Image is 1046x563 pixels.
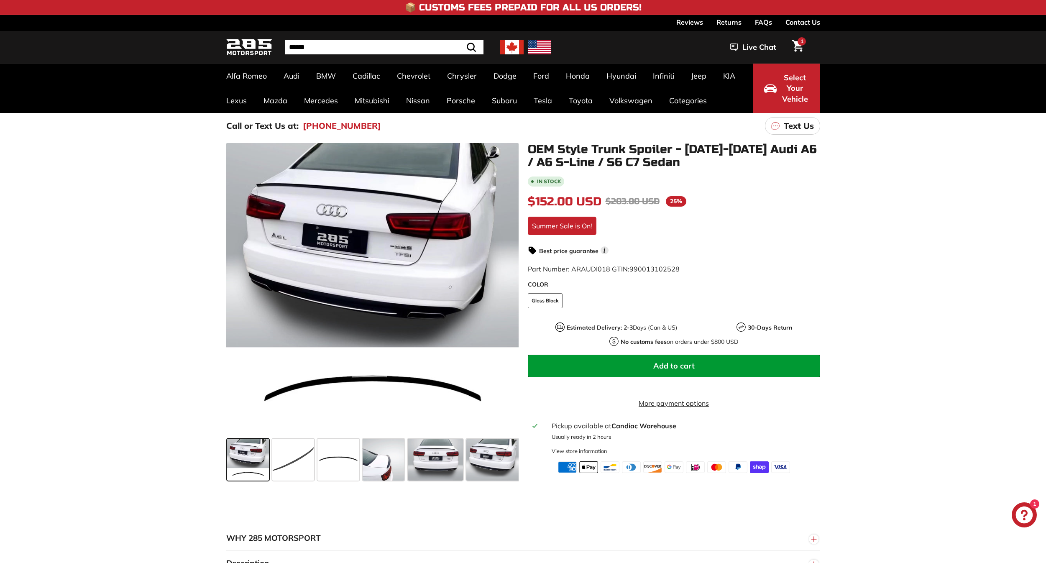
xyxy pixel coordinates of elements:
a: Toyota [560,88,601,113]
b: In stock [537,179,561,184]
img: american_express [558,461,577,473]
img: shopify_pay [750,461,769,473]
span: Live Chat [742,42,776,53]
img: ideal [686,461,705,473]
a: Chrysler [439,64,485,88]
a: Volkswagen [601,88,661,113]
a: Infiniti [644,64,683,88]
h4: 📦 Customs Fees Prepaid for All US Orders! [405,3,642,13]
strong: Candiac Warehouse [611,422,676,430]
img: paypal [729,461,747,473]
inbox-online-store-chat: Shopify online store chat [1009,502,1039,530]
a: Contact Us [785,15,820,29]
a: Audi [275,64,308,88]
p: on orders under $800 USD [621,338,738,346]
a: Lexus [218,88,255,113]
a: Subaru [483,88,525,113]
p: Call or Text Us at: [226,120,299,132]
h1: OEM Style Trunk Spoiler - [DATE]-[DATE] Audi A6 / A6 S-Line / S6 C7 Sedan [528,143,820,169]
a: KIA [715,64,744,88]
a: Hyundai [598,64,644,88]
a: Ford [525,64,558,88]
span: 1 [800,38,803,44]
a: Reviews [676,15,703,29]
strong: No customs fees [621,338,667,345]
a: Dodge [485,64,525,88]
span: Add to cart [653,361,695,371]
a: Mazda [255,88,296,113]
img: bancontact [601,461,619,473]
p: Days (Can & US) [567,323,677,332]
span: Select Your Vehicle [781,72,809,105]
button: Select Your Vehicle [753,64,820,113]
a: Tesla [525,88,560,113]
a: FAQs [755,15,772,29]
img: google_pay [665,461,683,473]
button: Live Chat [719,37,787,58]
p: Usually ready in 2 hours [552,433,815,441]
a: Categories [661,88,715,113]
a: Mercedes [296,88,346,113]
img: apple_pay [579,461,598,473]
a: More payment options [528,398,820,408]
strong: Estimated Delivery: 2-3 [567,324,633,331]
a: BMW [308,64,344,88]
img: discover [643,461,662,473]
label: COLOR [528,280,820,289]
img: Logo_285_Motorsport_areodynamics_components [226,38,272,57]
input: Search [285,40,483,54]
a: Nissan [398,88,438,113]
span: Part Number: ARAUDI018 GTIN: [528,265,680,273]
a: Cadillac [344,64,389,88]
span: 25% [666,196,686,207]
a: Honda [558,64,598,88]
button: Add to cart [528,355,820,377]
a: Mitsubishi [346,88,398,113]
strong: Best price guarantee [539,247,598,255]
a: [PHONE_NUMBER] [303,120,381,132]
span: 990013102528 [629,265,680,273]
div: Summer Sale is On! [528,217,596,235]
div: Pickup available at [552,421,815,431]
img: diners_club [622,461,641,473]
a: Alfa Romeo [218,64,275,88]
span: $203.00 USD [606,196,660,207]
div: View store information [552,447,607,455]
a: Chevrolet [389,64,439,88]
p: Text Us [784,120,814,132]
img: master [707,461,726,473]
a: Cart [787,33,808,61]
img: visa [771,461,790,473]
span: i [601,246,609,254]
a: Returns [716,15,742,29]
a: Porsche [438,88,483,113]
a: Text Us [765,117,820,135]
button: WHY 285 MOTORSPORT [226,526,820,551]
a: Jeep [683,64,715,88]
span: $152.00 USD [528,194,601,209]
strong: 30-Days Return [748,324,792,331]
